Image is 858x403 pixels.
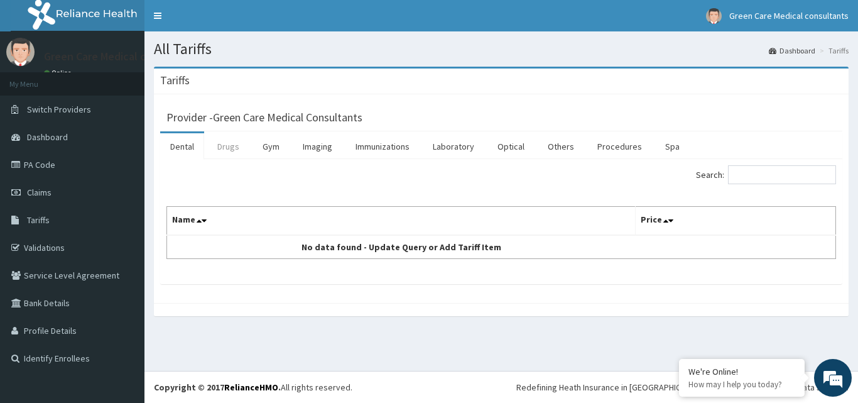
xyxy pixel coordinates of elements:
[27,104,91,115] span: Switch Providers
[23,63,51,94] img: d_794563401_company_1708531726252_794563401
[688,379,795,390] p: How may I help you today?
[44,51,199,62] p: Green Care Medical consultants
[6,38,35,66] img: User Image
[696,165,836,184] label: Search:
[728,165,836,184] input: Search:
[769,45,815,56] a: Dashboard
[27,187,52,198] span: Claims
[167,235,636,259] td: No data found - Update Query or Add Tariff Item
[253,133,290,160] a: Gym
[154,41,849,57] h1: All Tariffs
[706,8,722,24] img: User Image
[224,382,278,393] a: RelianceHMO
[688,366,795,377] div: We're Online!
[160,75,190,86] h3: Tariffs
[160,133,204,160] a: Dental
[423,133,484,160] a: Laboratory
[6,269,239,313] textarea: Type your message and hit 'Enter'
[635,207,836,236] th: Price
[154,382,281,393] strong: Copyright © 2017 .
[487,133,535,160] a: Optical
[166,112,362,123] h3: Provider - Green Care Medical Consultants
[516,381,849,394] div: Redefining Heath Insurance in [GEOGRAPHIC_DATA] using Telemedicine and Data Science!
[587,133,652,160] a: Procedures
[65,70,211,87] div: Chat with us now
[655,133,690,160] a: Spa
[167,207,636,236] th: Name
[27,131,68,143] span: Dashboard
[729,10,849,21] span: Green Care Medical consultants
[345,133,420,160] a: Immunizations
[538,133,584,160] a: Others
[817,45,849,56] li: Tariffs
[73,121,173,248] span: We're online!
[144,371,858,403] footer: All rights reserved.
[207,133,249,160] a: Drugs
[293,133,342,160] a: Imaging
[27,214,50,226] span: Tariffs
[44,69,74,77] a: Online
[206,6,236,36] div: Minimize live chat window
